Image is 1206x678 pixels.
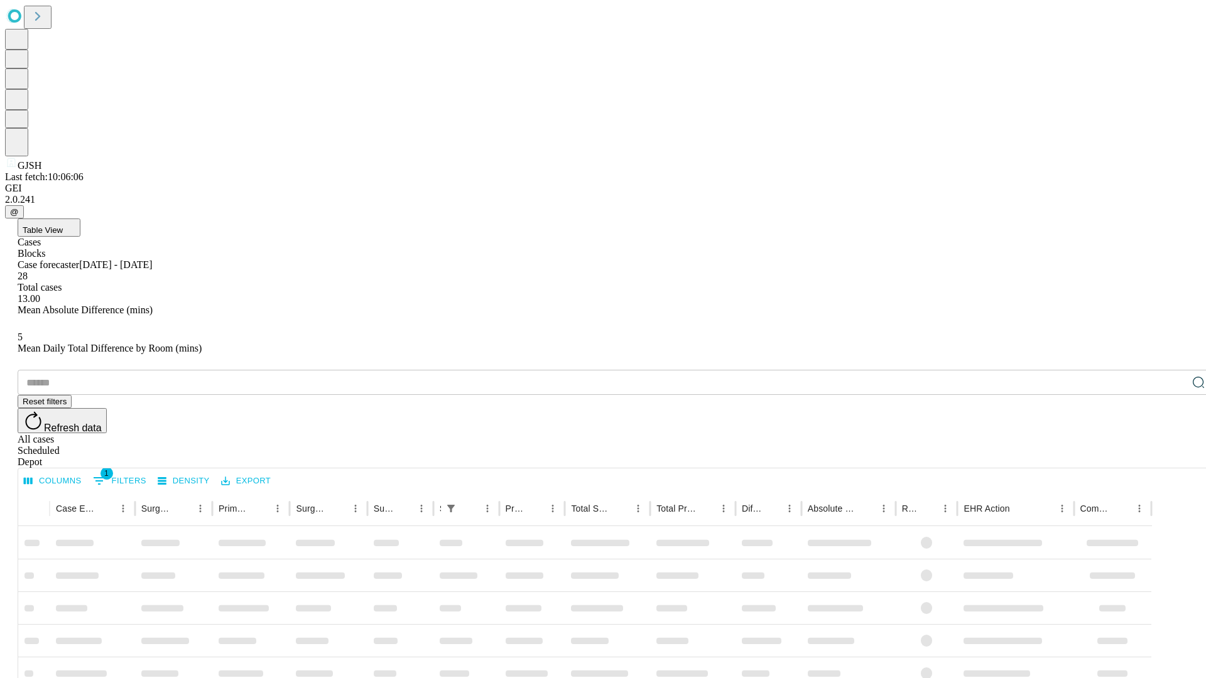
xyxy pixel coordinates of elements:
[937,500,954,517] button: Menu
[219,503,250,514] div: Primary Service
[18,331,23,342] span: 5
[964,503,1009,514] div: EHR Action
[612,500,629,517] button: Sort
[763,500,781,517] button: Sort
[114,500,132,517] button: Menu
[442,500,460,517] button: Show filters
[715,500,732,517] button: Menu
[544,500,562,517] button: Menu
[442,500,460,517] div: 1 active filter
[742,503,762,514] div: Difference
[1080,503,1112,514] div: Comments
[18,408,107,433] button: Refresh data
[479,500,496,517] button: Menu
[5,194,1201,205] div: 2.0.241
[808,503,856,514] div: Absolute Difference
[18,304,153,315] span: Mean Absolute Difference (mins)
[174,500,192,517] button: Sort
[18,395,72,408] button: Reset filters
[23,225,63,235] span: Table View
[5,205,24,218] button: @
[413,500,430,517] button: Menu
[875,500,893,517] button: Menu
[5,171,84,182] span: Last fetch: 10:06:06
[269,500,286,517] button: Menu
[18,293,40,304] span: 13.00
[629,500,647,517] button: Menu
[21,471,85,491] button: Select columns
[919,500,937,517] button: Sort
[1113,500,1131,517] button: Sort
[5,183,1201,194] div: GEI
[18,218,80,237] button: Table View
[781,500,798,517] button: Menu
[141,503,173,514] div: Surgeon Name
[526,500,544,517] button: Sort
[395,500,413,517] button: Sort
[100,467,113,480] span: 1
[1053,500,1071,517] button: Menu
[1131,500,1148,517] button: Menu
[571,503,611,514] div: Total Scheduled Duration
[79,259,152,270] span: [DATE] - [DATE]
[329,500,347,517] button: Sort
[506,503,526,514] div: Predicted In Room Duration
[697,500,715,517] button: Sort
[23,397,67,406] span: Reset filters
[97,500,114,517] button: Sort
[18,259,79,270] span: Case forecaster
[251,500,269,517] button: Sort
[296,503,327,514] div: Surgery Name
[90,471,149,491] button: Show filters
[18,282,62,293] span: Total cases
[656,503,696,514] div: Total Predicted Duration
[218,471,274,491] button: Export
[857,500,875,517] button: Sort
[44,422,102,433] span: Refresh data
[347,500,364,517] button: Menu
[374,503,394,514] div: Surgery Date
[18,160,41,171] span: GJSH
[461,500,479,517] button: Sort
[440,503,441,514] div: Scheduled In Room Duration
[10,207,19,217] span: @
[56,503,95,514] div: Case Epic Id
[155,471,213,491] button: Density
[192,500,209,517] button: Menu
[902,503,918,514] div: Resolved in EHR
[18,343,202,353] span: Mean Daily Total Difference by Room (mins)
[18,271,28,281] span: 28
[1011,500,1029,517] button: Sort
